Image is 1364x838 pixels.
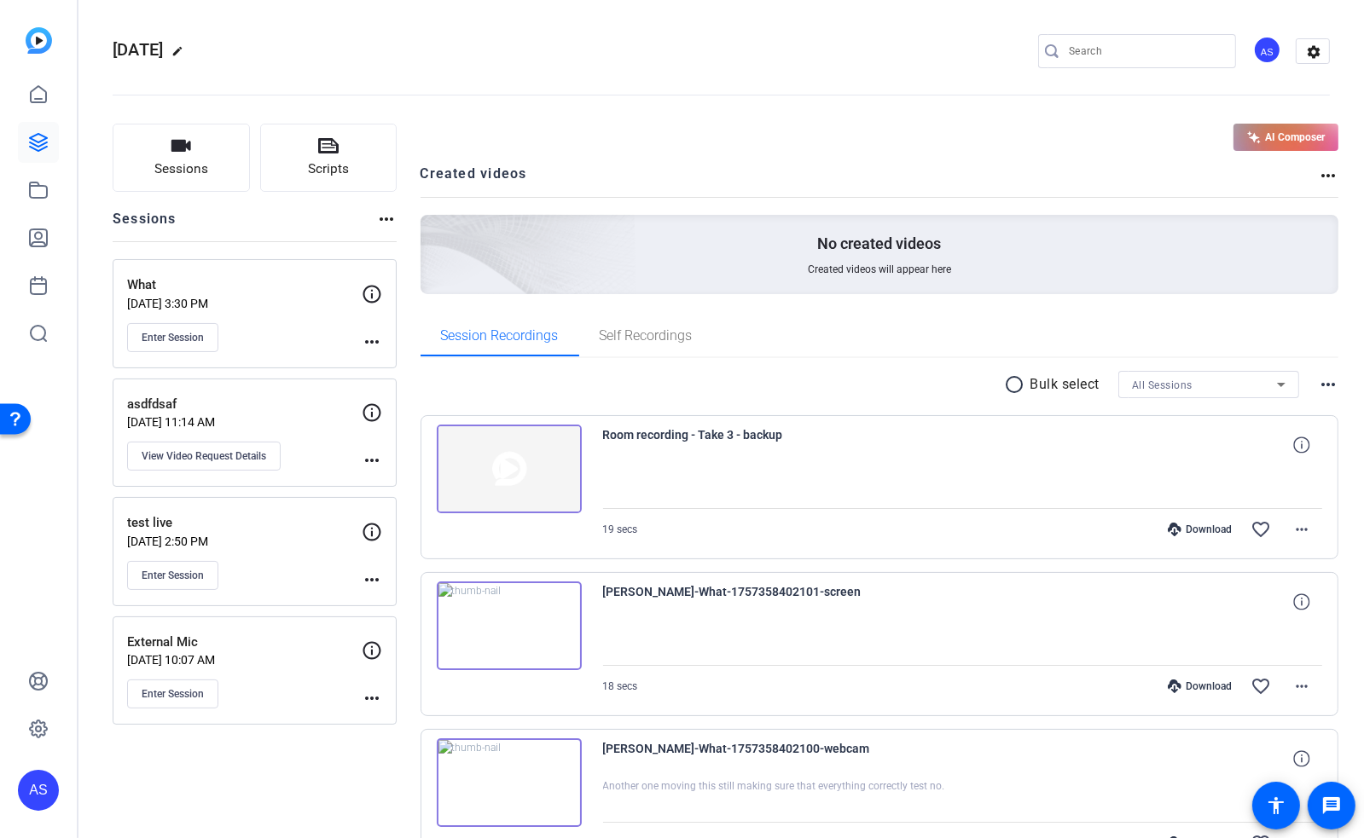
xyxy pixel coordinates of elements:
[1291,519,1312,540] mat-icon: more_horiz
[376,209,397,229] mat-icon: more_horiz
[1132,379,1193,391] span: All Sessions
[603,738,919,779] span: [PERSON_NAME]-What-1757358402100-webcam
[603,523,638,535] span: 19 secs
[142,449,266,463] span: View Video Request Details
[1253,36,1281,64] div: AS
[308,159,349,179] span: Scripts
[127,513,362,533] p: test live
[113,124,250,192] button: Sessions
[127,653,362,667] p: [DATE] 10:07 AM
[1253,36,1283,66] ngx-avatar: Arthur Scott
[437,738,582,827] img: thumb-nail
[603,680,638,692] span: 18 secs
[127,395,362,414] p: asdfdsaf
[142,569,204,582] span: Enter Session
[260,124,398,192] button: Scripts
[437,425,582,513] img: thumb-nail
[1318,165,1338,186] mat-icon: more_horiz
[441,329,559,343] span: Session Recordings
[1069,41,1222,61] input: Search
[362,332,382,352] mat-icon: more_horiz
[603,581,919,622] span: [PERSON_NAME]-What-1757358402101-screen
[1233,124,1338,151] button: AI Composer
[1318,374,1338,395] mat-icon: more_horiz
[1251,676,1271,696] mat-icon: favorite_border
[421,164,1319,197] h2: Created videos
[603,425,919,465] span: Room recording - Take 3 - backup
[1251,519,1271,540] mat-icon: favorite_border
[127,275,362,295] p: What
[1159,523,1240,536] div: Download
[437,581,582,670] img: thumb-nail
[127,561,218,590] button: Enter Session
[127,323,218,352] button: Enter Session
[127,442,281,471] button: View Video Request Details
[26,27,52,54] img: blue-gradient.svg
[113,209,177,241] h2: Sessions
[1159,679,1240,693] div: Download
[127,297,362,310] p: [DATE] 3:30 PM
[362,450,382,471] mat-icon: more_horiz
[362,688,382,708] mat-icon: more_horiz
[18,770,59,811] div: AS
[1266,795,1286,816] mat-icon: accessibility
[229,46,636,416] img: Creted videos background
[1005,374,1030,395] mat-icon: radio_button_unchecked
[808,263,951,276] span: Created videos will appear here
[154,159,208,179] span: Sessions
[127,415,362,429] p: [DATE] 11:14 AM
[172,45,193,66] mat-icon: edit
[817,234,941,254] p: No created videos
[127,535,362,548] p: [DATE] 2:50 PM
[1321,795,1342,816] mat-icon: message
[1297,39,1331,65] mat-icon: settings
[127,633,362,652] p: External Mic
[362,569,382,590] mat-icon: more_horiz
[127,679,218,708] button: Enter Session
[142,331,204,344] span: Enter Session
[113,39,164,60] span: [DATE]
[600,329,693,343] span: Self Recordings
[142,687,204,701] span: Enter Session
[1291,676,1312,696] mat-icon: more_horiz
[1030,374,1100,395] p: Bulk select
